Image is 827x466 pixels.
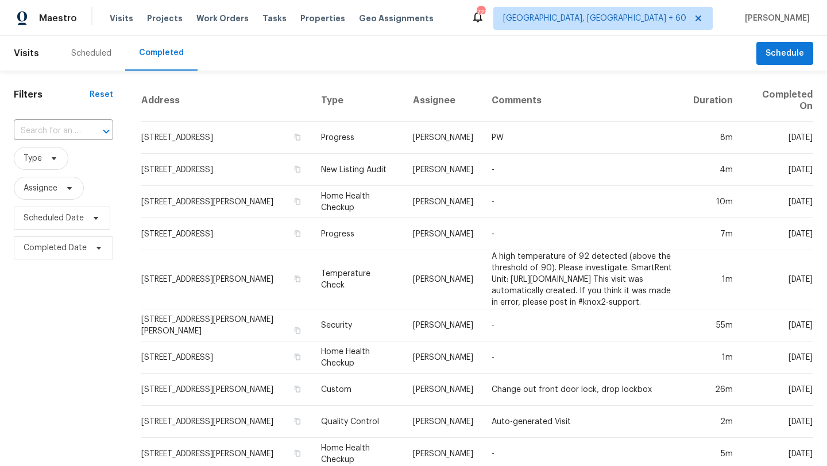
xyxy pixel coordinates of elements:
td: [STREET_ADDRESS][PERSON_NAME] [141,406,312,438]
td: 10m [684,186,742,218]
td: 4m [684,154,742,186]
td: [DATE] [742,341,813,374]
th: Address [141,80,312,122]
span: Geo Assignments [359,13,434,24]
td: - [482,309,684,341]
td: [PERSON_NAME] [404,186,482,218]
td: [STREET_ADDRESS][PERSON_NAME] [141,374,312,406]
td: [STREET_ADDRESS] [141,122,312,154]
td: [STREET_ADDRESS][PERSON_NAME][PERSON_NAME] [141,309,312,341]
button: Copy Address [292,325,303,336]
td: [STREET_ADDRESS] [141,218,312,250]
button: Copy Address [292,132,303,142]
td: 7m [684,218,742,250]
div: Reset [90,89,113,100]
td: [PERSON_NAME] [404,250,482,309]
button: Open [98,123,114,139]
h1: Filters [14,89,90,100]
td: [STREET_ADDRESS] [141,341,312,374]
td: [STREET_ADDRESS] [141,154,312,186]
td: Temperature Check [312,250,404,309]
span: Maestro [39,13,77,24]
span: Tasks [262,14,287,22]
td: Home Health Checkup [312,341,404,374]
td: 1m [684,341,742,374]
td: A high temperature of 92 detected (above the threshold of 90). Please investigate. SmartRent Unit... [482,250,684,309]
span: Work Orders [196,13,249,24]
div: 721 [477,7,485,18]
span: [GEOGRAPHIC_DATA], [GEOGRAPHIC_DATA] + 60 [503,13,686,24]
span: Visits [110,13,133,24]
td: [DATE] [742,122,813,154]
td: 1m [684,250,742,309]
td: New Listing Audit [312,154,404,186]
td: Custom [312,374,404,406]
td: Change out front door lock, drop lockbox [482,374,684,406]
td: [DATE] [742,374,813,406]
span: Projects [147,13,183,24]
th: Completed On [742,80,813,122]
td: [PERSON_NAME] [404,341,482,374]
td: - [482,218,684,250]
td: Home Health Checkup [312,186,404,218]
td: [PERSON_NAME] [404,309,482,341]
td: [PERSON_NAME] [404,406,482,438]
td: Auto-generated Visit [482,406,684,438]
td: 2m [684,406,742,438]
th: Duration [684,80,742,122]
button: Copy Address [292,274,303,284]
button: Copy Address [292,196,303,207]
span: Visits [14,41,39,66]
td: [DATE] [742,186,813,218]
td: [PERSON_NAME] [404,374,482,406]
td: - [482,186,684,218]
td: - [482,341,684,374]
button: Copy Address [292,384,303,394]
td: 55m [684,309,742,341]
button: Schedule [756,42,813,65]
button: Copy Address [292,352,303,362]
td: [DATE] [742,406,813,438]
th: Comments [482,80,684,122]
div: Completed [139,47,184,59]
td: PW [482,122,684,154]
td: [DATE] [742,250,813,309]
td: - [482,154,684,186]
input: Search for an address... [14,122,81,140]
td: [DATE] [742,309,813,341]
th: Type [312,80,404,122]
td: [STREET_ADDRESS][PERSON_NAME] [141,186,312,218]
button: Copy Address [292,164,303,174]
td: Quality Control [312,406,404,438]
td: [PERSON_NAME] [404,154,482,186]
div: Scheduled [71,48,111,59]
th: Assignee [404,80,482,122]
td: Security [312,309,404,341]
span: Properties [300,13,345,24]
td: [PERSON_NAME] [404,218,482,250]
td: [DATE] [742,218,813,250]
td: Progress [312,122,404,154]
td: [PERSON_NAME] [404,122,482,154]
span: Assignee [24,182,57,194]
td: Progress [312,218,404,250]
button: Copy Address [292,448,303,459]
button: Copy Address [292,228,303,239]
span: Completed Date [24,242,87,254]
td: [STREET_ADDRESS][PERSON_NAME] [141,250,312,309]
span: Schedule [766,46,804,61]
td: 8m [684,122,742,154]
span: Type [24,153,42,164]
td: 26m [684,374,742,406]
td: [DATE] [742,154,813,186]
span: Scheduled Date [24,212,84,224]
button: Copy Address [292,416,303,426]
span: [PERSON_NAME] [740,13,810,24]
